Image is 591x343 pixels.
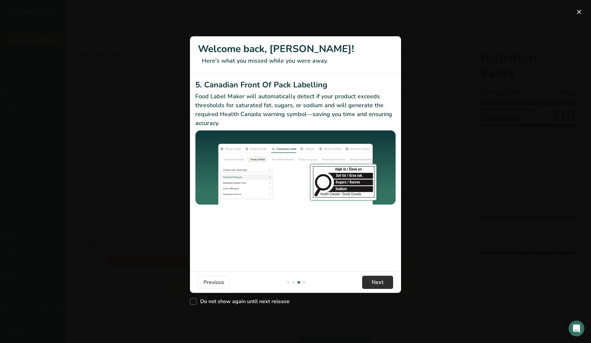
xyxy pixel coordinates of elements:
[195,130,396,206] img: Canadian Front Of Pack Labelling
[362,276,393,289] button: Next
[195,79,396,91] h2: 5. Canadian Front Of Pack Labelling
[372,278,384,286] span: Next
[197,298,290,305] span: Do not show again until next release
[198,276,230,289] button: Previous
[203,278,224,286] span: Previous
[195,92,396,128] p: Food Label Maker will automatically detect if your product exceeds thresholds for saturated fat, ...
[198,42,393,56] h1: Welcome back, [PERSON_NAME]!
[569,321,584,336] div: Open Intercom Messenger
[198,56,393,65] p: Here's what you missed while you were away.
